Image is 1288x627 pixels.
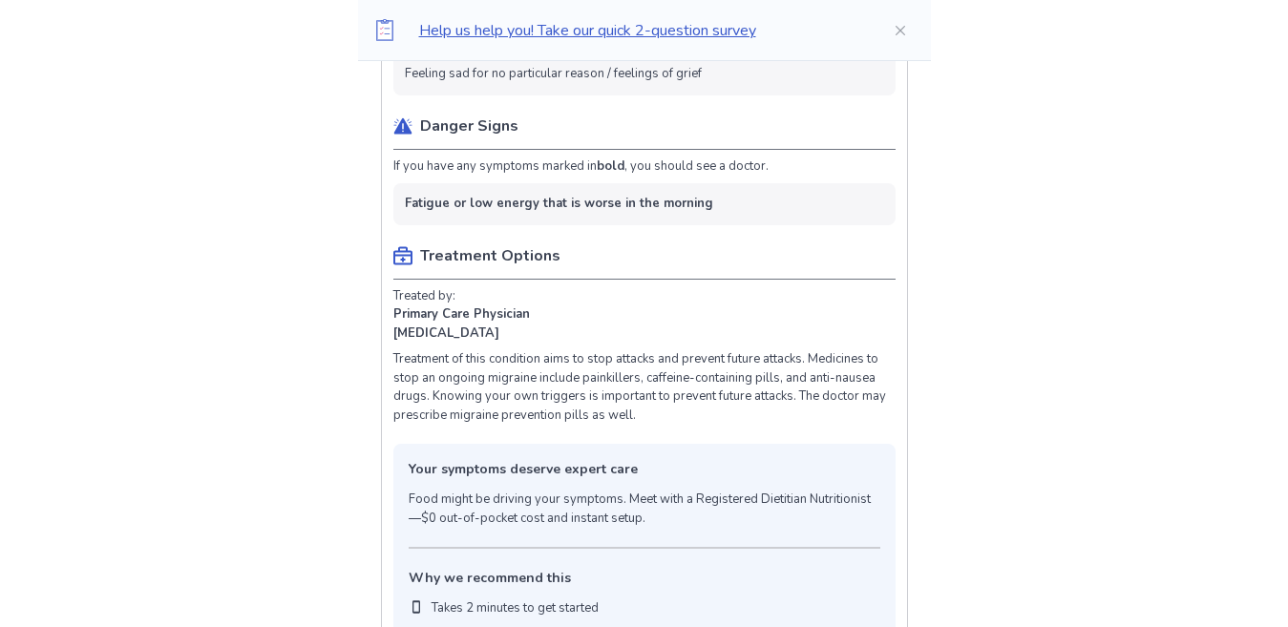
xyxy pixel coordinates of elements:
p: Treated by: [393,287,455,306]
p: Help us help you! Take our quick 2-question survey [419,19,862,42]
p: If you have any symptoms marked in , you should see a doctor. [393,157,896,177]
p: [MEDICAL_DATA] [393,324,499,344]
p: Primary Care Physician [393,305,530,324]
li: Fatigue or low energy that is worse in the morning [405,195,713,214]
p: Your symptoms deserve expert care [409,459,880,479]
p: Treatment Options [420,244,560,267]
li: Feeling sad for no particular reason / feelings of grief [405,65,702,84]
p: Food might be driving your symptoms. Meet with a Registered Dietitian Nutritionist—$0 out-of-pock... [409,491,880,528]
p: Takes 2 minutes to get started [432,599,599,618]
b: bold [597,157,624,175]
p: Danger Signs [420,115,518,137]
p: Treatment of this condition aims to stop attacks and prevent future attacks. Medicines to stop an... [393,350,896,425]
p: Why we recommend this [409,568,880,588]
